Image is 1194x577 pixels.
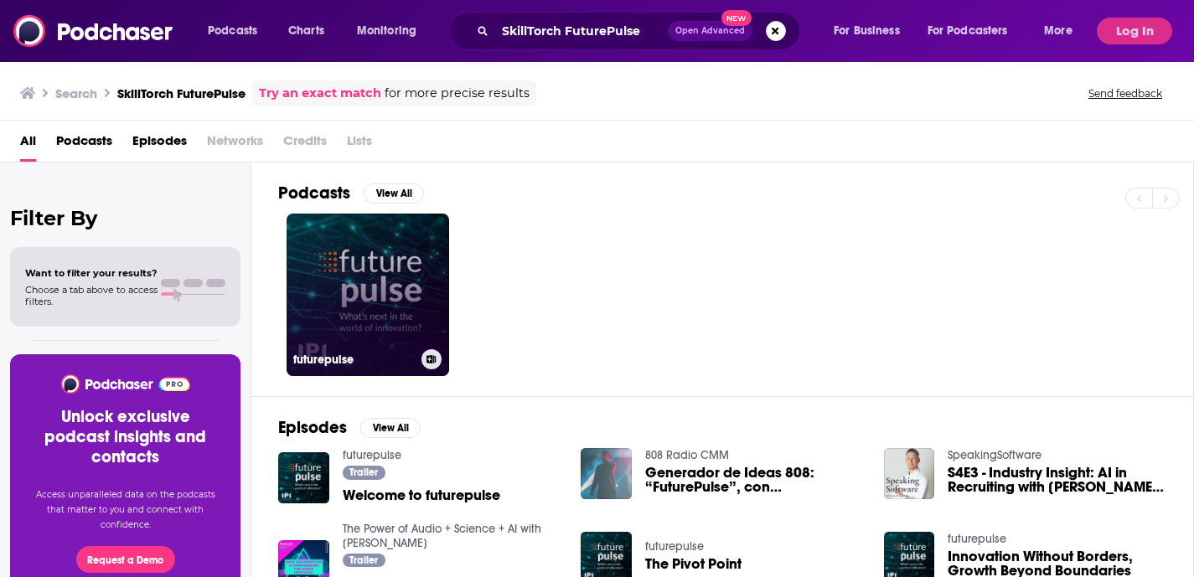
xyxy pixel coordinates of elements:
[278,417,347,438] h2: Episodes
[343,488,500,502] a: Welcome to futurepulse
[364,183,424,203] button: View All
[347,127,372,162] span: Lists
[277,18,334,44] a: Charts
[56,127,112,162] a: Podcasts
[25,267,158,279] span: Want to filter your results?
[645,539,704,554] a: futurepulse
[581,448,632,499] img: Generador de Ideas 808: “FuturePulse”, con Daniel Molina
[293,353,415,367] h3: futurepulse
[1097,18,1172,44] button: Log In
[1083,86,1167,100] button: Send feedback
[1044,19,1073,43] span: More
[59,374,191,394] img: Podchaser - Follow, Share and Rate Podcasts
[288,19,324,43] span: Charts
[1032,18,1093,44] button: open menu
[343,522,541,550] a: The Power of Audio + Science + AI with Jasmine Moradi
[20,127,36,162] a: All
[259,84,381,103] a: Try an exact match
[278,417,421,438] a: EpisodesView All
[30,407,220,467] h3: Unlock exclusive podcast insights and contacts
[278,183,424,203] a: PodcastsView All
[207,127,263,162] span: Networks
[278,452,329,503] img: Welcome to futurepulse
[495,18,668,44] input: Search podcasts, credits, & more...
[917,18,1032,44] button: open menu
[834,19,900,43] span: For Business
[117,85,246,101] h3: SkillTorch FuturePulse
[30,487,220,533] p: Access unparalleled data on the podcasts that matter to you and connect with confidence.
[385,84,530,103] span: for more precise results
[360,418,421,438] button: View All
[645,466,864,494] a: Generador de Ideas 808: “FuturePulse”, con Daniel Molina
[645,557,742,571] a: The Pivot Point
[208,19,257,43] span: Podcasts
[55,85,97,101] h3: Search
[76,546,175,573] button: Request a Demo
[25,284,158,307] span: Choose a tab above to access filters.
[465,12,816,50] div: Search podcasts, credits, & more...
[343,448,401,462] a: futurepulse
[645,448,729,462] a: 808 Radio CMM
[721,10,752,26] span: New
[132,127,187,162] a: Episodes
[928,19,1008,43] span: For Podcasters
[645,466,864,494] span: Generador de Ideas 808: “FuturePulse”, con [PERSON_NAME]
[10,206,240,230] h2: Filter By
[349,555,378,565] span: Trailer
[668,21,752,41] button: Open AdvancedNew
[283,127,327,162] span: Credits
[948,466,1166,494] span: S4E3 - Industry Insight: AI in Recruiting with [PERSON_NAME] of SkillTorch
[345,18,438,44] button: open menu
[822,18,921,44] button: open menu
[948,466,1166,494] a: S4E3 - Industry Insight: AI in Recruiting with Melica Moshiri of SkillTorch
[884,448,935,499] img: S4E3 - Industry Insight: AI in Recruiting with Melica Moshiri of SkillTorch
[13,15,174,47] img: Podchaser - Follow, Share and Rate Podcasts
[278,183,350,203] h2: Podcasts
[196,18,279,44] button: open menu
[948,532,1006,546] a: futurepulse
[287,214,449,376] a: futurepulse
[948,448,1042,462] a: SpeakingSoftware
[349,467,378,477] span: Trailer
[357,19,416,43] span: Monitoring
[675,27,745,35] span: Open Advanced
